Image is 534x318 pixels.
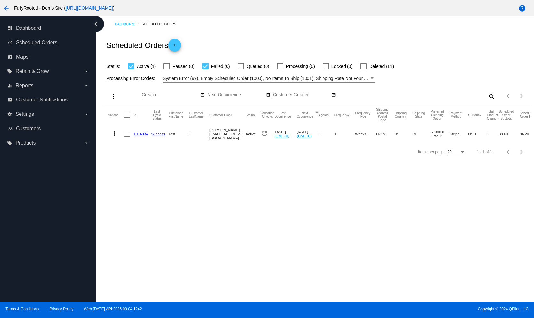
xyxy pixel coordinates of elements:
[189,111,204,118] button: Change sorting for CustomerLastName
[163,75,375,83] mat-select: Filter by Processing Error Codes
[8,40,13,45] i: update
[16,40,57,45] span: Scheduled Orders
[200,92,205,98] mat-icon: date_range
[133,113,136,117] button: Change sorting for Id
[376,108,388,122] button: Change sorting for ShippingPostcode
[274,134,289,138] a: (GMT+0)
[84,307,142,311] a: Web:[DATE] API:2025.09.04.1242
[84,69,89,74] i: arrow_drop_down
[7,140,12,146] i: local_offer
[450,124,468,143] mat-cell: Stripe
[106,39,181,52] h2: Scheduled Orders
[286,62,315,70] span: Processing (0)
[319,113,329,117] button: Change sorting for Cycles
[297,134,312,138] a: (GMT+0)
[246,113,255,117] button: Change sorting for Status
[334,124,355,143] mat-cell: 1
[260,105,274,124] mat-header-cell: Validation Checks
[209,124,246,143] mat-cell: [PERSON_NAME][EMAIL_ADDRESS][DOMAIN_NAME]
[8,126,13,131] i: people_outline
[355,111,370,118] button: Change sorting for FrequencyType
[8,52,89,62] a: map Maps
[331,62,353,70] span: Locked (0)
[172,62,194,70] span: Paused (0)
[355,124,376,143] mat-cell: Weeks
[84,83,89,88] i: arrow_drop_down
[142,92,199,98] input: Created
[297,111,313,118] button: Change sorting for NextOccurrenceUtc
[468,113,481,117] button: Change sorting for CurrencyIso
[91,19,101,29] i: chevron_left
[477,150,492,154] div: 1 - 1 of 1
[450,111,462,118] button: Change sorting for PaymentMethod.Type
[334,113,349,117] button: Change sorting for Frequency
[447,150,465,155] mat-select: Items per page:
[447,150,451,154] span: 20
[8,37,89,48] a: update Scheduled Orders
[468,124,487,143] mat-cell: USD
[50,307,74,311] a: Privacy Policy
[8,54,13,60] i: map
[487,105,499,124] mat-header-cell: Total Product Quantity
[376,124,394,143] mat-cell: 06278
[16,54,28,60] span: Maps
[110,92,117,100] mat-icon: more_vert
[499,124,520,143] mat-cell: 39.60
[273,92,331,98] input: Customer Created
[412,124,431,143] mat-cell: RI
[66,5,113,11] a: [URL][DOMAIN_NAME]
[189,124,210,143] mat-cell: 1
[209,113,232,117] button: Change sorting for CustomerEmail
[412,111,425,118] button: Change sorting for ShippingState
[151,110,163,120] button: Change sorting for LastProcessingCycleId
[487,91,495,101] mat-icon: search
[171,43,179,51] mat-icon: add
[168,111,183,118] button: Change sorting for CustomerFirstName
[16,25,41,31] span: Dashboard
[108,105,124,124] mat-header-cell: Actions
[7,69,12,74] i: local_offer
[8,23,89,33] a: dashboard Dashboard
[16,97,68,103] span: Customer Notifications
[369,62,394,70] span: Deleted (11)
[106,76,155,81] span: Processing Error Codes:
[331,92,336,98] mat-icon: date_range
[274,111,291,118] button: Change sorting for LastOccurrenceUtc
[106,64,120,69] span: Status:
[211,62,230,70] span: Failed (0)
[8,123,89,134] a: people_outline Customers
[418,150,445,154] div: Items per page:
[110,129,118,137] mat-icon: more_vert
[274,124,297,143] mat-cell: [DATE]
[297,124,319,143] mat-cell: [DATE]
[8,97,13,102] i: email
[502,146,515,158] button: Previous page
[168,124,189,143] mat-cell: Test
[319,124,334,143] mat-cell: 1
[515,90,528,102] button: Next page
[8,26,13,31] i: dashboard
[431,124,450,143] mat-cell: Nextime Default
[394,124,412,143] mat-cell: US
[7,83,12,88] i: equalizer
[151,132,165,136] a: Success
[8,95,89,105] a: email Customer Notifications
[14,5,115,11] span: FullyRooted - Demo Site ( )
[84,112,89,117] i: arrow_drop_down
[260,130,268,137] mat-icon: refresh
[15,83,33,89] span: Reports
[137,62,156,70] span: Active (1)
[515,146,528,158] button: Next page
[7,112,12,117] i: settings
[487,124,499,143] mat-cell: 1
[499,110,514,120] button: Change sorting for Subtotal
[266,92,270,98] mat-icon: date_range
[394,111,407,118] button: Change sorting for ShippingCountry
[502,90,515,102] button: Previous page
[15,111,34,117] span: Settings
[16,126,41,131] span: Customers
[15,140,36,146] span: Products
[207,92,265,98] input: Next Occurrence
[133,132,148,136] a: 1014334
[142,19,182,29] a: Scheduled Orders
